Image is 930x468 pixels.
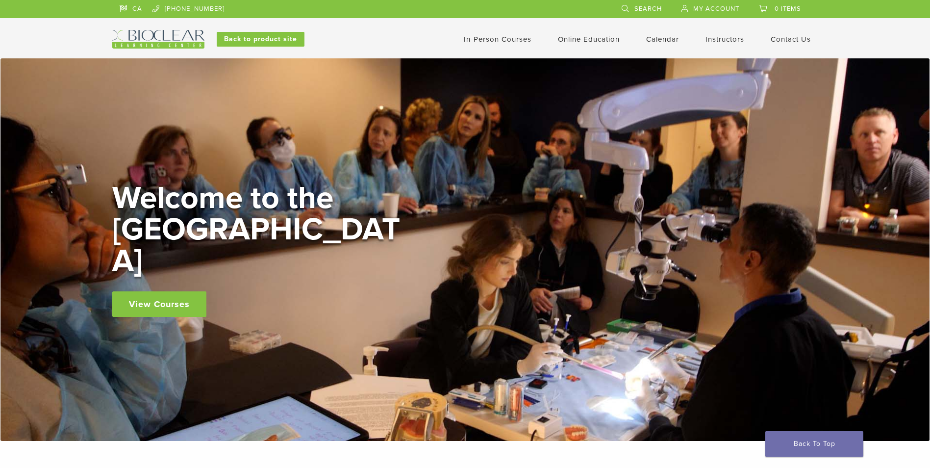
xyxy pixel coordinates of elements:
[705,35,744,44] a: Instructors
[771,35,811,44] a: Contact Us
[112,182,406,277] h2: Welcome to the [GEOGRAPHIC_DATA]
[634,5,662,13] span: Search
[464,35,531,44] a: In-Person Courses
[558,35,620,44] a: Online Education
[217,32,304,47] a: Back to product site
[693,5,739,13] span: My Account
[775,5,801,13] span: 0 items
[765,431,863,457] a: Back To Top
[646,35,679,44] a: Calendar
[112,30,204,49] img: Bioclear
[112,291,206,317] a: View Courses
